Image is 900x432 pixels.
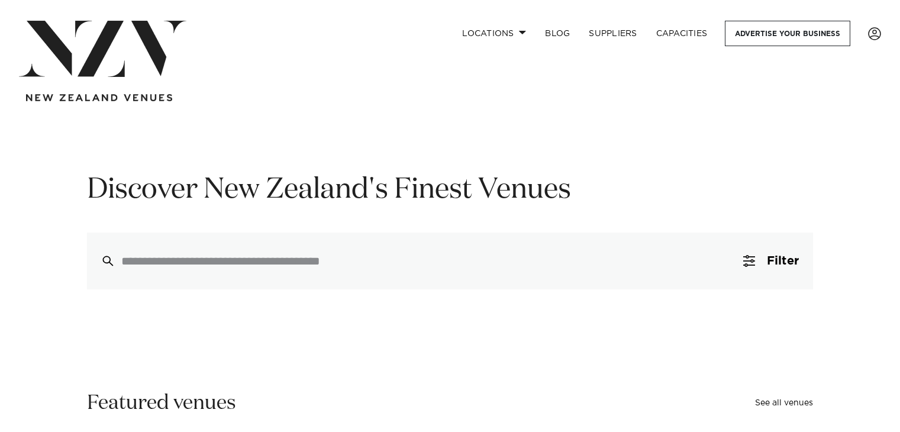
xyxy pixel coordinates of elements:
a: BLOG [536,21,579,46]
a: Locations [453,21,536,46]
a: Capacities [647,21,717,46]
a: Advertise your business [725,21,850,46]
img: nzv-logo.png [19,21,186,77]
img: new-zealand-venues-text.png [26,94,172,102]
span: Filter [767,255,799,267]
a: See all venues [755,399,813,407]
a: SUPPLIERS [579,21,646,46]
h1: Discover New Zealand's Finest Venues [87,172,813,209]
h2: Featured venues [87,390,236,417]
button: Filter [729,233,813,289]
